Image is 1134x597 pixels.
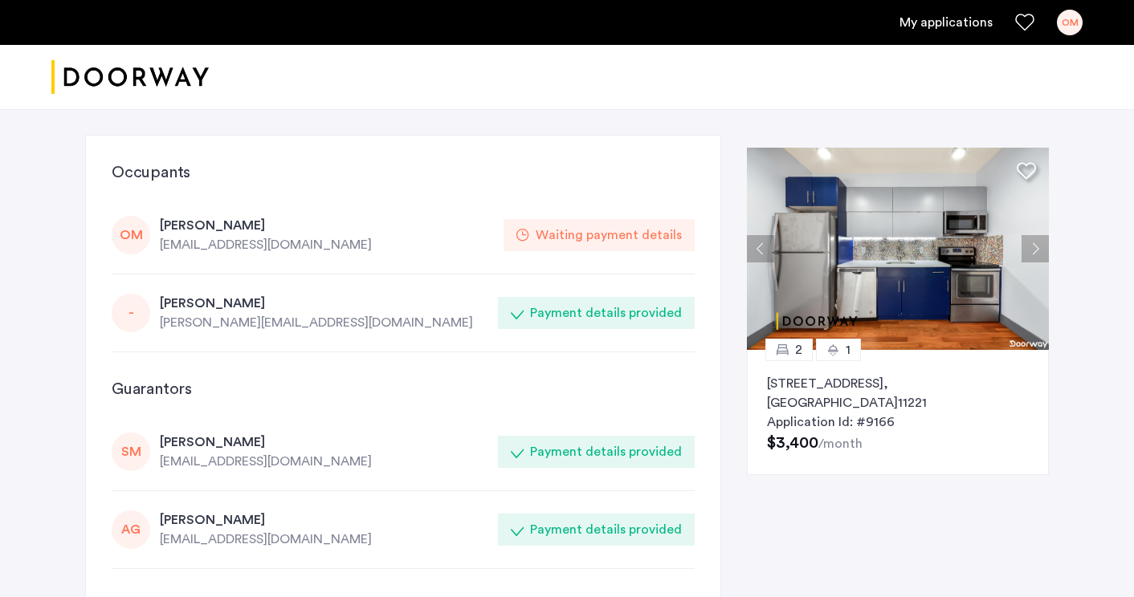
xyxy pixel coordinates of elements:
img: logo [51,47,209,108]
span: 1 [846,340,850,359]
p: [STREET_ADDRESS] 11221 [767,374,1029,412]
div: [EMAIL_ADDRESS][DOMAIN_NAME] [160,530,488,549]
sub: /month [818,437,863,450]
div: SM [112,433,150,471]
h3: Occupants [112,161,695,184]
span: Application Id: #9166 [767,416,895,428]
div: - [112,294,150,332]
iframe: chat widget [1067,533,1118,581]
div: [PERSON_NAME] [160,433,488,452]
a: Cazamio logo [51,47,209,108]
button: Next apartment [1022,235,1049,262]
div: Payment details provided [530,442,682,461]
a: Favorites [1015,13,1034,32]
div: [EMAIL_ADDRESS][DOMAIN_NAME] [160,235,494,254]
span: 2 [795,340,802,359]
a: 21[STREET_ADDRESS], [GEOGRAPHIC_DATA]11221Application Id: #9166 [747,350,1049,475]
img: dc6efc1f-24ba-4395-9182-45437e21be9a_638953142240122139.jpeg [747,148,1049,350]
div: [PERSON_NAME] [160,510,488,530]
a: My application [899,13,993,32]
div: [EMAIL_ADDRESS][DOMAIN_NAME] [160,452,488,471]
div: Payment details provided [530,303,682,323]
div: OM [1057,10,1083,35]
div: AG [112,510,150,549]
div: Payment details provided [530,520,682,539]
span: $3,400 [767,435,818,451]
div: [PERSON_NAME][EMAIL_ADDRESS][DOMAIN_NAME] [160,313,488,332]
h3: Guarantors [112,378,695,400]
div: OM [112,216,150,254]
div: [PERSON_NAME] [160,294,488,313]
button: Previous apartment [747,235,774,262]
div: Waiting payment details [536,225,682,245]
div: [PERSON_NAME] [160,216,494,235]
